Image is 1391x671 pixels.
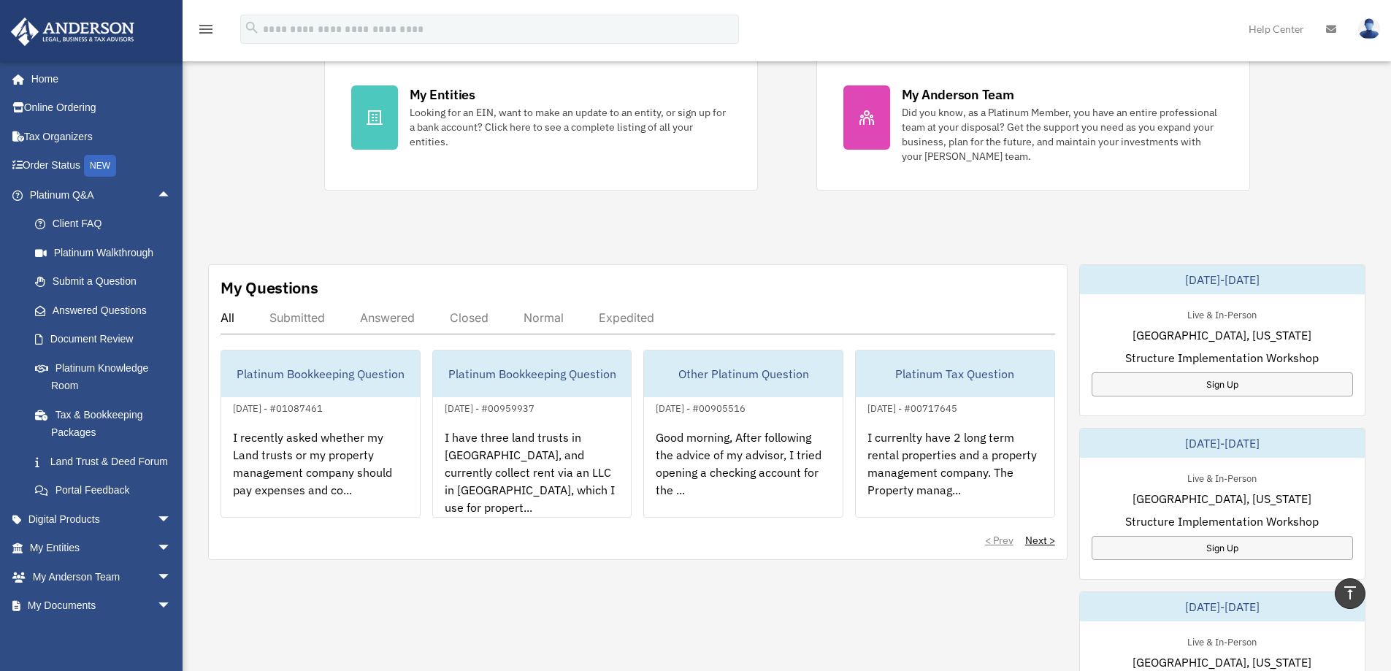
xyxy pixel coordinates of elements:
[197,26,215,38] a: menu
[157,562,186,592] span: arrow_drop_down
[1092,372,1353,396] a: Sign Up
[1025,533,1055,548] a: Next >
[524,310,564,325] div: Normal
[1125,513,1319,530] span: Structure Implementation Workshop
[1133,326,1311,344] span: [GEOGRAPHIC_DATA], [US_STATE]
[20,353,193,400] a: Platinum Knowledge Room
[157,505,186,534] span: arrow_drop_down
[20,325,193,354] a: Document Review
[10,505,193,534] a: Digital Productsarrow_drop_down
[157,534,186,564] span: arrow_drop_down
[1080,429,1365,458] div: [DATE]-[DATE]
[20,447,193,476] a: Land Trust & Deed Forum
[856,417,1054,531] div: I currenlty have 2 long term rental properties and a property management company. The Property ma...
[1125,349,1319,367] span: Structure Implementation Workshop
[10,122,193,151] a: Tax Organizers
[157,620,186,650] span: arrow_drop_down
[221,277,318,299] div: My Questions
[902,105,1223,164] div: Did you know, as a Platinum Member, you have an entire professional team at your disposal? Get th...
[450,310,488,325] div: Closed
[10,620,193,649] a: Online Learningarrow_drop_down
[1335,578,1365,609] a: vertical_align_top
[157,180,186,210] span: arrow_drop_up
[432,350,632,518] a: Platinum Bookkeeping Question[DATE] - #00959937I have three land trusts in [GEOGRAPHIC_DATA], and...
[644,350,843,397] div: Other Platinum Question
[20,210,193,239] a: Client FAQ
[599,310,654,325] div: Expedited
[10,562,193,591] a: My Anderson Teamarrow_drop_down
[902,85,1014,104] div: My Anderson Team
[157,591,186,621] span: arrow_drop_down
[644,399,757,415] div: [DATE] - #00905516
[433,399,546,415] div: [DATE] - #00959937
[1358,18,1380,39] img: User Pic
[1341,584,1359,602] i: vertical_align_top
[20,400,193,447] a: Tax & Bookkeeping Packages
[20,267,193,296] a: Submit a Question
[221,350,420,397] div: Platinum Bookkeeping Question
[360,310,415,325] div: Answered
[433,350,632,397] div: Platinum Bookkeeping Question
[10,93,193,123] a: Online Ordering
[1176,306,1268,321] div: Live & In-Person
[644,417,843,531] div: Good morning, After following the advice of my advisor, I tried opening a checking account for th...
[433,417,632,531] div: I have three land trusts in [GEOGRAPHIC_DATA], and currently collect rent via an LLC in [GEOGRAPH...
[84,155,116,177] div: NEW
[10,180,193,210] a: Platinum Q&Aarrow_drop_up
[244,20,260,36] i: search
[324,58,758,191] a: My Entities Looking for an EIN, want to make an update to an entity, or sign up for a bank accoun...
[7,18,139,46] img: Anderson Advisors Platinum Portal
[221,350,421,518] a: Platinum Bookkeeping Question[DATE] - #01087461I recently asked whether my Land trusts or my prop...
[221,417,420,531] div: I recently asked whether my Land trusts or my property management company should pay expenses and...
[643,350,843,518] a: Other Platinum Question[DATE] - #00905516Good morning, After following the advice of my advisor, ...
[410,85,475,104] div: My Entities
[20,296,193,325] a: Answered Questions
[20,476,193,505] a: Portal Feedback
[10,591,193,621] a: My Documentsarrow_drop_down
[410,105,731,149] div: Looking for an EIN, want to make an update to an entity, or sign up for a bank account? Click her...
[1176,469,1268,485] div: Live & In-Person
[1133,490,1311,507] span: [GEOGRAPHIC_DATA], [US_STATE]
[20,238,193,267] a: Platinum Walkthrough
[1080,265,1365,294] div: [DATE]-[DATE]
[1133,653,1311,671] span: [GEOGRAPHIC_DATA], [US_STATE]
[856,350,1054,397] div: Platinum Tax Question
[816,58,1250,191] a: My Anderson Team Did you know, as a Platinum Member, you have an entire professional team at your...
[1080,592,1365,621] div: [DATE]-[DATE]
[10,534,193,563] a: My Entitiesarrow_drop_down
[269,310,325,325] div: Submitted
[1092,536,1353,560] a: Sign Up
[221,310,234,325] div: All
[221,399,334,415] div: [DATE] - #01087461
[1176,633,1268,648] div: Live & In-Person
[855,350,1055,518] a: Platinum Tax Question[DATE] - #00717645I currenlty have 2 long term rental properties and a prope...
[10,64,186,93] a: Home
[10,151,193,181] a: Order StatusNEW
[197,20,215,38] i: menu
[856,399,969,415] div: [DATE] - #00717645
